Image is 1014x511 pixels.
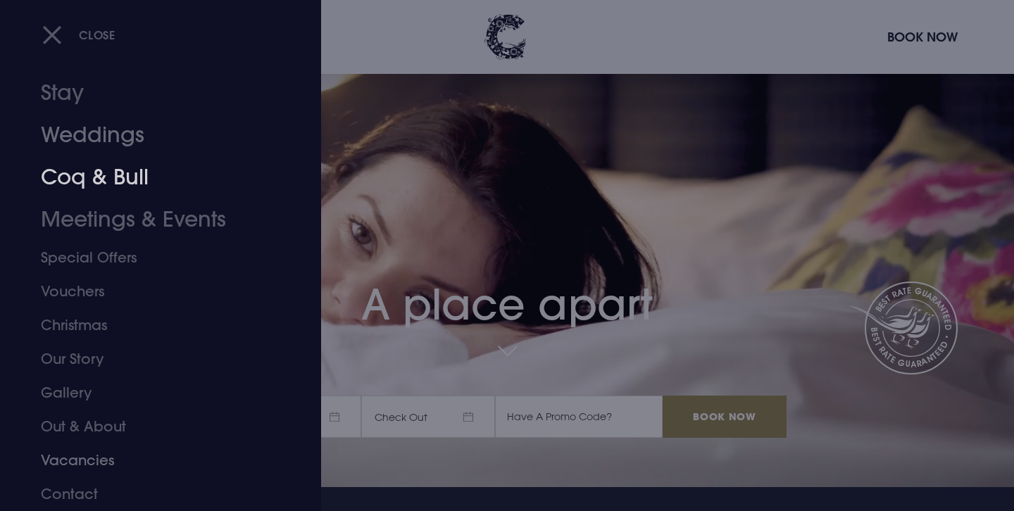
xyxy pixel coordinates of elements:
[41,156,263,198] a: Coq & Bull
[41,275,263,308] a: Vouchers
[41,443,263,477] a: Vacancies
[41,410,263,443] a: Out & About
[42,20,115,49] button: Close
[41,72,263,114] a: Stay
[41,198,263,241] a: Meetings & Events
[41,114,263,156] a: Weddings
[41,376,263,410] a: Gallery
[41,477,263,511] a: Contact
[41,342,263,376] a: Our Story
[41,308,263,342] a: Christmas
[79,27,115,42] span: Close
[41,241,263,275] a: Special Offers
